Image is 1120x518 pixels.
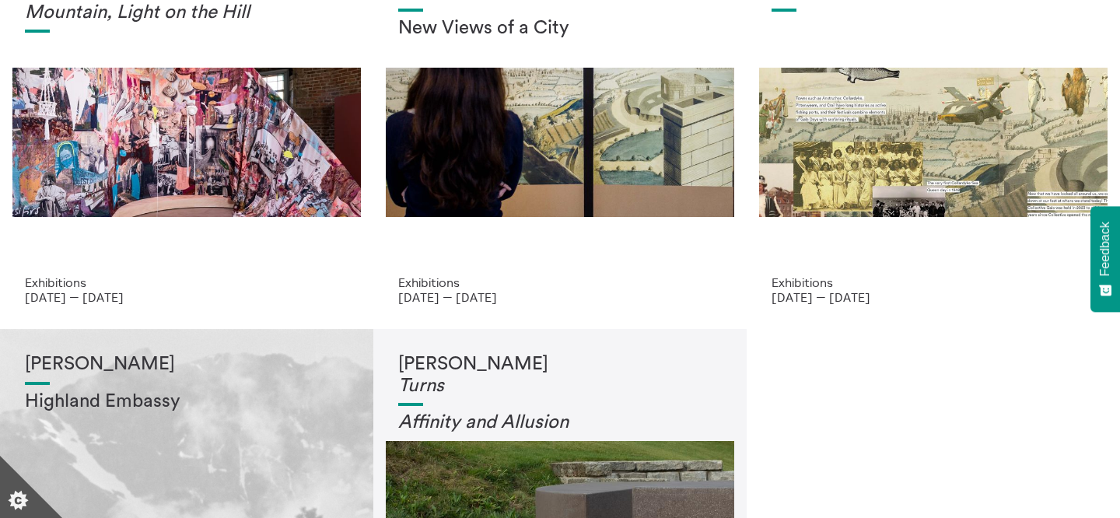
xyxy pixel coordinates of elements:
h1: [PERSON_NAME] [398,354,722,397]
em: on [548,413,569,432]
p: [DATE] — [DATE] [772,290,1095,304]
em: Turns [398,376,444,395]
h2: Highland Embassy [25,391,348,413]
p: Exhibitions [398,275,722,289]
p: [DATE] — [DATE] [398,290,722,304]
p: Exhibitions [25,275,348,289]
p: Exhibitions [772,275,1095,289]
em: Affinity and Allusi [398,413,548,432]
p: [DATE] — [DATE] [25,290,348,304]
span: Feedback [1098,222,1112,276]
h1: [PERSON_NAME] [25,354,348,376]
h2: New Views of a City [398,18,722,40]
button: Feedback - Show survey [1090,206,1120,312]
